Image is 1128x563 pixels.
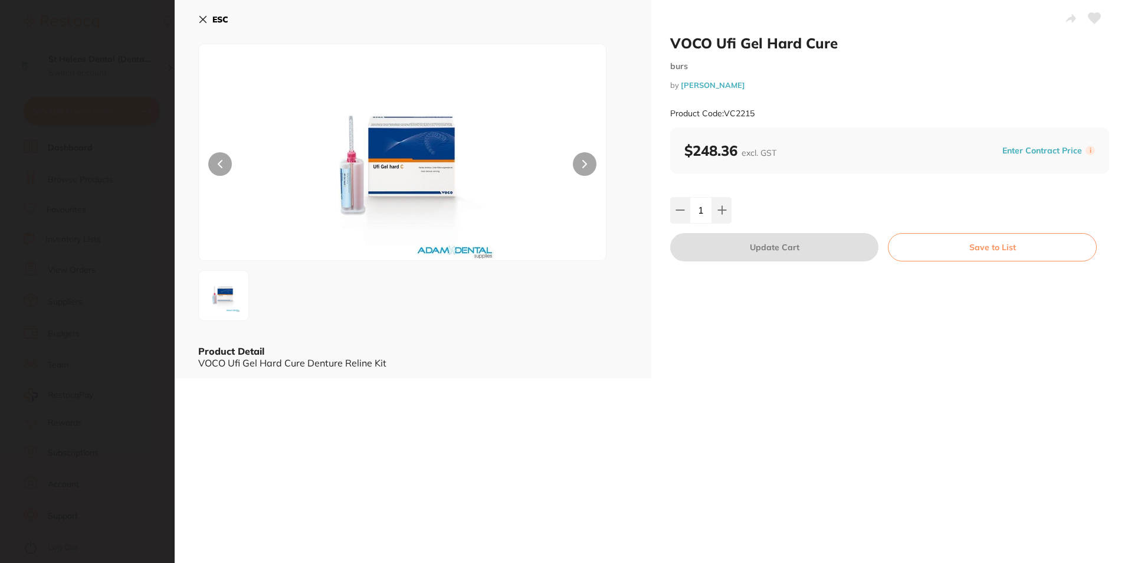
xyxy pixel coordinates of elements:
b: ESC [212,14,228,25]
span: excl. GST [742,148,776,158]
small: by [670,81,1109,90]
div: VOCO Ufi Gel Hard Cure Denture Reline Kit [198,358,628,368]
img: NS5qcGc [280,74,524,260]
img: NS5qcGc [202,274,245,317]
small: burs [670,61,1109,71]
button: Save to List [888,233,1097,261]
h2: VOCO Ufi Gel Hard Cure [670,34,1109,52]
b: Product Detail [198,345,264,357]
b: $248.36 [684,142,776,159]
label: i [1086,146,1095,155]
a: [PERSON_NAME] [681,80,745,90]
button: Enter Contract Price [999,145,1086,156]
button: ESC [198,9,228,30]
small: Product Code: VC2215 [670,109,755,119]
button: Update Cart [670,233,878,261]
